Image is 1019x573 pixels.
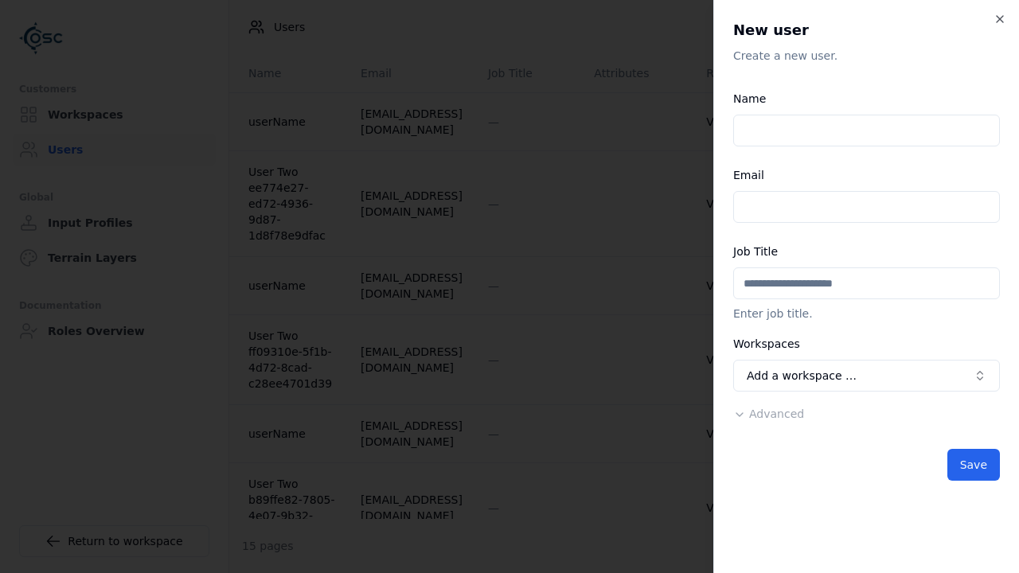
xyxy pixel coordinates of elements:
[733,245,778,258] label: Job Title
[733,48,1000,64] p: Create a new user.
[747,368,857,384] span: Add a workspace …
[749,407,804,420] span: Advanced
[733,169,764,181] label: Email
[733,19,1000,41] h2: New user
[733,406,804,422] button: Advanced
[733,306,1000,322] p: Enter job title.
[733,92,766,105] label: Name
[733,337,800,350] label: Workspaces
[947,449,1000,481] button: Save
